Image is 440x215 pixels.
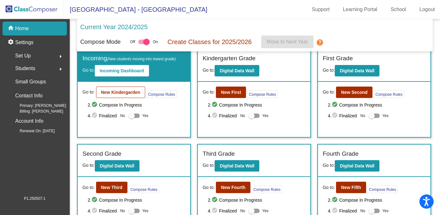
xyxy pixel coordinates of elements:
[10,108,63,114] span: Billing: [PERSON_NAME]
[215,160,259,172] button: Digital Data Wall
[203,149,235,159] label: Third Grade
[82,163,94,168] span: Go to:
[340,68,374,73] b: Digital Data Wall
[57,53,64,60] mat-icon: arrow_right
[328,112,357,120] span: 4. Finalized
[340,163,374,168] b: Digital Data Wall
[211,196,219,204] mat-icon: check_circle
[332,101,339,109] mat-icon: check_circle
[15,77,46,86] p: Small Groups
[91,196,99,204] mat-icon: check_circle
[88,196,186,204] span: 2. Compose In Progress
[208,207,237,215] span: 4. Finalized
[15,64,35,73] span: Students
[323,54,353,63] label: First Grade
[208,196,306,204] span: 2. Compose In Progress
[142,112,149,120] span: Yes
[80,38,120,46] p: Compose Mode
[215,65,259,76] button: Digital Data Wall
[328,196,426,204] span: 2. Compose In Progress
[96,87,146,98] button: New Kindergarden
[203,54,256,63] label: Kindergarten Grade
[15,25,29,32] p: Home
[82,54,176,63] label: Incoming
[91,207,99,215] mat-icon: check_circle
[153,39,158,45] span: On
[129,185,159,193] button: Compose Rules
[8,39,15,46] mat-icon: settings
[323,163,335,168] span: Go to:
[82,149,121,159] label: Second Grade
[367,185,398,193] button: Compose Rules
[63,4,207,15] span: [GEOGRAPHIC_DATA] - [GEOGRAPHIC_DATA]
[336,87,372,98] button: New Second
[167,37,252,47] p: Create Classes for 2025/2026
[360,208,365,214] span: No
[328,101,426,109] span: 2. Compose In Progress
[146,90,177,98] button: Compose Rules
[211,207,219,215] mat-icon: check_circle
[360,113,365,119] span: No
[221,90,241,95] b: New First
[332,196,339,204] mat-icon: check_circle
[142,207,149,215] span: Yes
[267,39,308,44] span: Move to Next Year
[385,4,411,15] a: School
[88,207,117,215] span: 4. Finalized
[220,163,254,168] b: Digital Data Wall
[374,90,404,98] button: Compose Rules
[82,89,94,95] span: Go to:
[221,185,245,190] b: New Fourth
[335,160,379,172] button: Digital Data Wall
[240,113,245,119] span: No
[220,68,254,73] b: Digital Data Wall
[107,57,176,61] span: (New students moving into lowest grade)
[82,184,94,191] span: Go to:
[95,65,149,76] button: Incoming Dashboard
[323,89,335,95] span: Go to:
[91,112,99,120] mat-icon: check_circle
[130,39,135,45] span: Off
[10,103,66,108] span: Primary: [PERSON_NAME]
[332,207,339,215] mat-icon: check_circle
[8,25,15,32] mat-icon: home
[96,182,128,193] button: New Third
[216,87,246,98] button: New First
[338,4,383,15] a: Learning Portal
[10,128,55,134] span: Renewal On: [DATE]
[307,4,335,15] a: Support
[203,89,215,95] span: Go to:
[101,185,123,190] b: New Third
[328,207,357,215] span: 4. Finalized
[262,112,269,120] span: Yes
[414,4,440,15] a: Logout
[382,207,389,215] span: Yes
[57,65,64,73] mat-icon: arrow_right
[203,68,215,73] span: Go to:
[80,22,147,32] p: Current Year 2024/2025
[316,39,324,46] mat-icon: help
[382,112,389,120] span: Yes
[82,68,94,73] span: Go to:
[335,65,379,76] button: Digital Data Wall
[323,149,359,159] label: Fourth Grade
[15,91,42,100] p: Contact Info
[88,112,117,120] span: 4. Finalized
[336,182,366,193] button: New Fifth
[216,182,250,193] button: New Fourth
[341,185,361,190] b: New Fifth
[261,36,314,48] button: Move to Next Year
[88,101,186,109] span: 2. Compose In Progress
[120,208,125,214] span: No
[323,184,335,191] span: Go to:
[262,207,269,215] span: Yes
[203,184,215,191] span: Go to:
[95,160,139,172] button: Digital Data Wall
[211,101,219,109] mat-icon: check_circle
[323,68,335,73] span: Go to:
[208,101,306,109] span: 2. Compose In Progress
[120,113,125,119] span: No
[101,90,140,95] b: New Kindergarden
[15,39,34,46] p: Settings
[100,163,134,168] b: Digital Data Wall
